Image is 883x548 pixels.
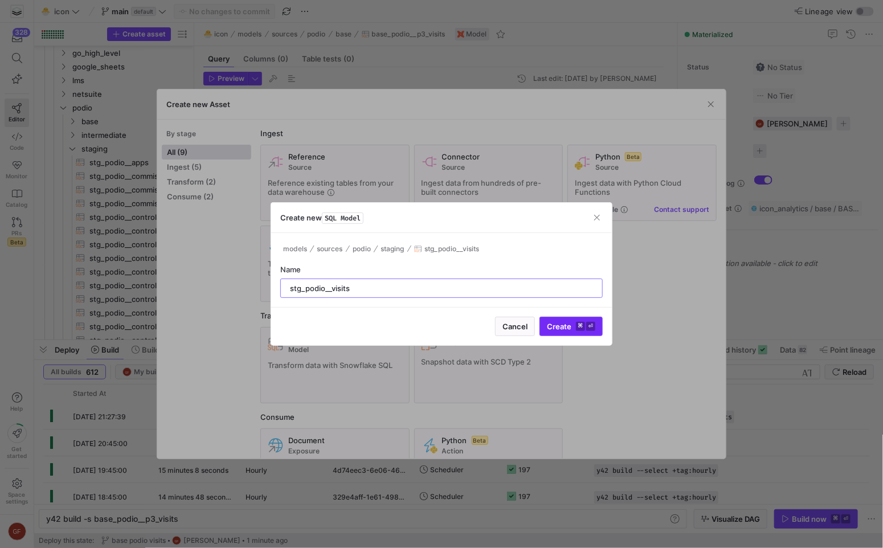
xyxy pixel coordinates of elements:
[322,212,363,224] span: SQL Model
[381,245,404,253] span: staging
[378,242,407,256] button: staging
[424,245,479,253] span: stg_podio__visits
[576,322,585,331] kbd: ⌘
[314,242,346,256] button: sources
[539,317,603,336] button: Create⌘⏎
[502,322,528,331] span: Cancel
[586,322,595,331] kbd: ⏎
[353,245,371,253] span: podio
[280,265,301,274] span: Name
[283,245,307,253] span: models
[280,242,310,256] button: models
[350,242,374,256] button: podio
[411,242,482,256] button: stg_podio__visits
[317,245,343,253] span: sources
[280,213,363,222] h3: Create new
[495,317,535,336] button: Cancel
[547,322,595,331] span: Create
